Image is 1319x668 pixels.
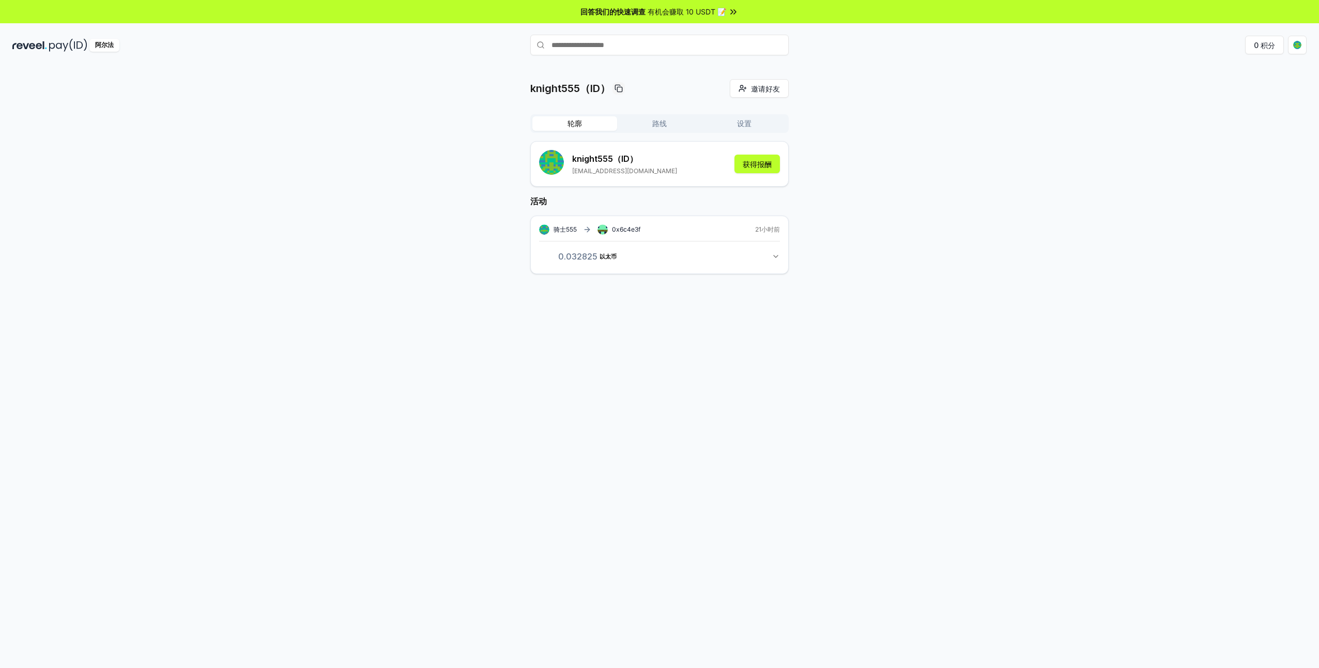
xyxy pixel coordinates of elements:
button: 0 积分 [1245,36,1284,54]
button: 轮廓 [532,116,617,131]
img: pay_id [49,39,87,52]
p: knight555（ID） [530,81,610,96]
div: 阿尔法 [89,39,119,52]
span: 有机会赚取 10 USDT 📝 [648,6,726,17]
span: 0x6c4e3f [612,225,640,233]
button: 0.032825以太币 [539,248,780,265]
button: 邀请好友 [730,79,789,98]
h2: 活动 [530,195,789,207]
span: 回答我们的快速调查 [580,6,646,17]
p: knight555（ID） [572,153,677,165]
span: 邀请好友 [751,83,780,94]
font: 0 积分 [1254,40,1275,51]
img: reveel_dark [12,39,47,52]
button: 获得报酬 [734,155,780,173]
span: 21小时前 [755,225,780,234]
button: 设置 [702,116,787,131]
p: [EMAIL_ADDRESS][DOMAIN_NAME] [572,167,677,175]
button: 路线 [617,116,702,131]
span: 骑士555 [554,225,577,234]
